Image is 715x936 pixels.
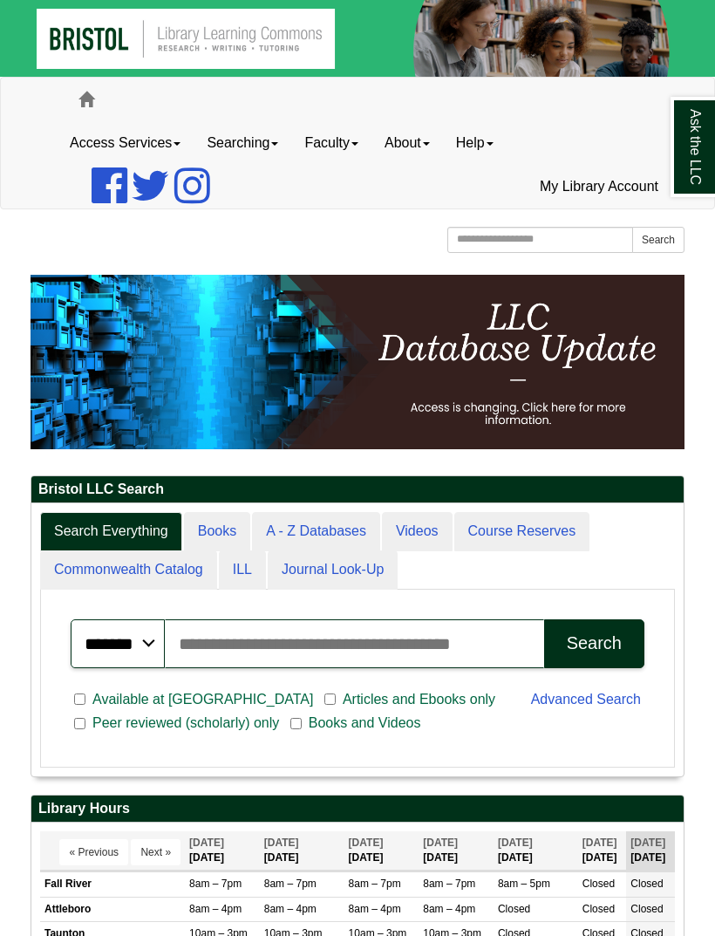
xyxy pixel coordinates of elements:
[302,713,428,734] span: Books and Videos
[349,903,401,915] span: 8am – 4pm
[567,633,622,653] div: Search
[531,692,641,707] a: Advanced Search
[419,831,494,871] th: [DATE]
[527,165,671,208] a: My Library Account
[194,121,291,165] a: Searching
[382,512,453,551] a: Videos
[31,275,684,449] img: HTML tutorial
[74,692,85,707] input: Available at [GEOGRAPHIC_DATA]
[31,476,684,503] h2: Bristol LLC Search
[85,689,320,710] span: Available at [GEOGRAPHIC_DATA]
[290,716,302,732] input: Books and Videos
[632,227,684,253] button: Search
[349,837,384,849] span: [DATE]
[260,831,344,871] th: [DATE]
[40,872,185,897] td: Fall River
[626,831,675,871] th: [DATE]
[57,121,194,165] a: Access Services
[268,550,398,590] a: Journal Look-Up
[264,878,317,890] span: 8am – 7pm
[578,831,627,871] th: [DATE]
[443,121,507,165] a: Help
[630,878,663,890] span: Closed
[219,550,266,590] a: ILL
[582,903,615,915] span: Closed
[131,839,180,865] button: Next »
[498,903,530,915] span: Closed
[189,837,224,849] span: [DATE]
[189,903,242,915] span: 8am – 4pm
[59,839,128,865] button: « Previous
[454,512,590,551] a: Course Reserves
[336,689,502,710] span: Articles and Ebooks only
[423,903,475,915] span: 8am – 4pm
[498,837,533,849] span: [DATE]
[264,903,317,915] span: 8am – 4pm
[630,837,665,849] span: [DATE]
[423,837,458,849] span: [DATE]
[582,878,615,890] span: Closed
[494,831,578,871] th: [DATE]
[371,121,443,165] a: About
[85,713,286,734] span: Peer reviewed (scholarly) only
[544,619,644,668] button: Search
[423,878,475,890] span: 8am – 7pm
[189,878,242,890] span: 8am – 7pm
[349,878,401,890] span: 8am – 7pm
[74,716,85,732] input: Peer reviewed (scholarly) only
[40,897,185,921] td: Attleboro
[185,831,260,871] th: [DATE]
[344,831,419,871] th: [DATE]
[498,878,550,890] span: 8am – 5pm
[184,512,250,551] a: Books
[252,512,380,551] a: A - Z Databases
[40,512,182,551] a: Search Everything
[31,796,684,823] h2: Library Hours
[324,692,336,707] input: Articles and Ebooks only
[264,837,299,849] span: [DATE]
[291,121,371,165] a: Faculty
[582,837,617,849] span: [DATE]
[630,903,663,915] span: Closed
[40,550,217,590] a: Commonwealth Catalog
